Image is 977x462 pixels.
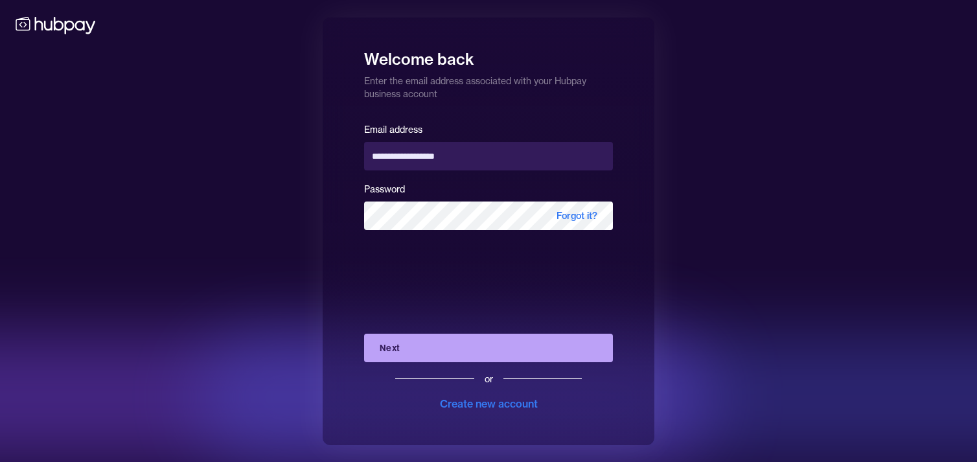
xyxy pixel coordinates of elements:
h1: Welcome back [364,41,613,69]
p: Enter the email address associated with your Hubpay business account [364,69,613,100]
span: Forgot it? [541,202,613,230]
button: Next [364,334,613,362]
div: Create new account [440,396,538,411]
div: or [485,373,493,386]
label: Password [364,183,405,195]
label: Email address [364,124,422,135]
